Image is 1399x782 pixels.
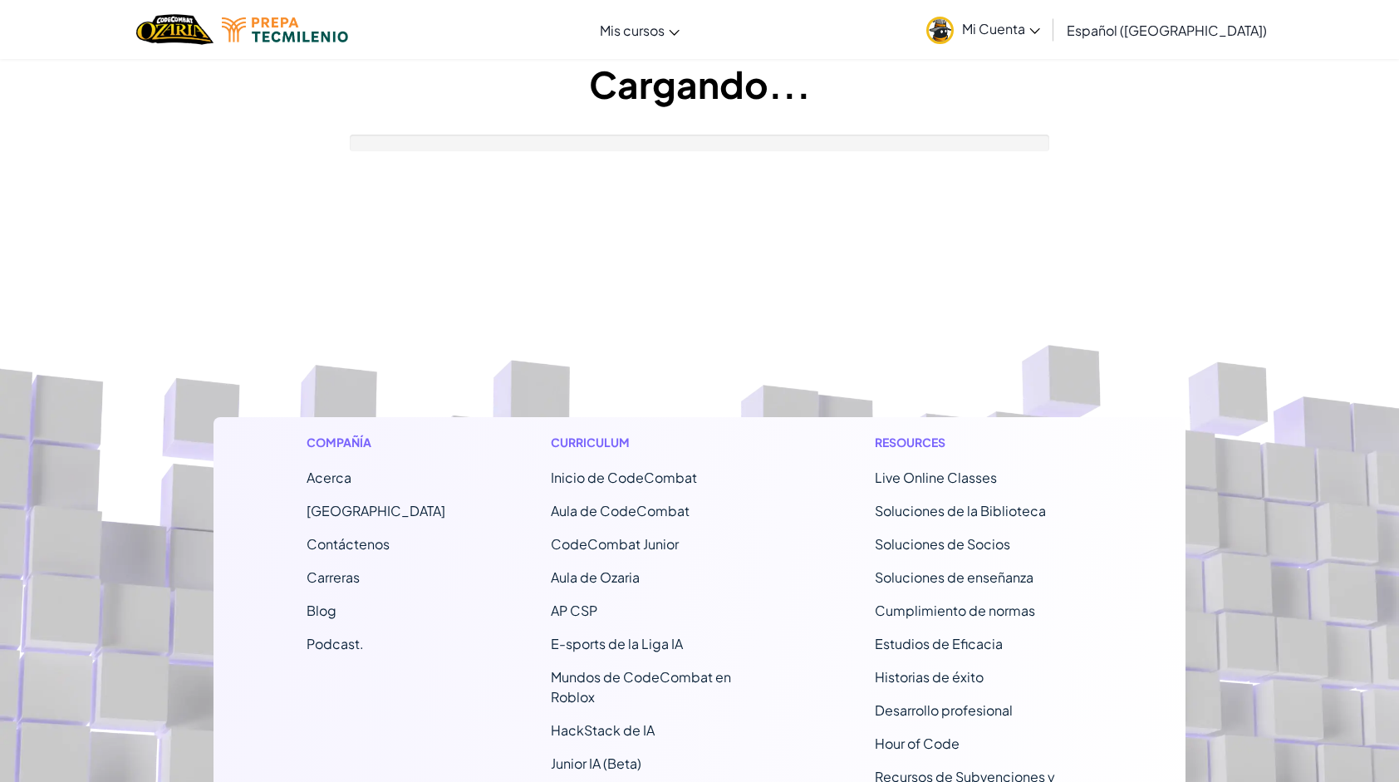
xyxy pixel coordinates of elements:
a: HackStack de IA [551,721,655,739]
h1: Resources [875,434,1093,451]
a: Soluciones de enseñanza [875,568,1033,586]
a: Cumplimiento de normas [875,602,1035,619]
a: CodeCombat Junior [551,535,679,553]
span: Español ([GEOGRAPHIC_DATA]) [1067,22,1267,39]
a: Hour of Code [875,735,960,752]
span: Mis cursos [600,22,665,39]
span: Contáctenos [307,535,390,553]
h1: Curriculum [551,434,769,451]
img: Home [136,12,214,47]
a: Mi Cuenta [918,3,1048,56]
a: E-sports de la Liga IA [551,635,683,652]
a: AP CSP [551,602,597,619]
a: Desarrollo profesional [875,701,1013,719]
a: Podcast. [307,635,364,652]
a: [GEOGRAPHIC_DATA] [307,502,445,519]
a: Live Online Classes [875,469,997,486]
a: Blog [307,602,336,619]
a: Estudios de Eficacia [875,635,1003,652]
a: Soluciones de la Biblioteca [875,502,1046,519]
span: Inicio de CodeCombat [551,469,697,486]
a: Acerca [307,469,351,486]
a: Ozaria by CodeCombat logo [136,12,214,47]
a: Mis cursos [592,7,688,52]
a: Español ([GEOGRAPHIC_DATA]) [1058,7,1275,52]
h1: Compañía [307,434,445,451]
a: Soluciones de Socios [875,535,1010,553]
a: Mundos de CodeCombat en Roblox [551,668,731,706]
a: Historias de éxito [875,668,984,686]
a: Aula de CodeCombat [551,502,690,519]
a: Junior IA (Beta) [551,755,641,772]
a: Aula de Ozaria [551,568,640,586]
img: avatar [926,17,954,44]
span: Mi Cuenta [962,20,1040,37]
img: Tecmilenio logo [222,17,348,42]
a: Carreras [307,568,360,586]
